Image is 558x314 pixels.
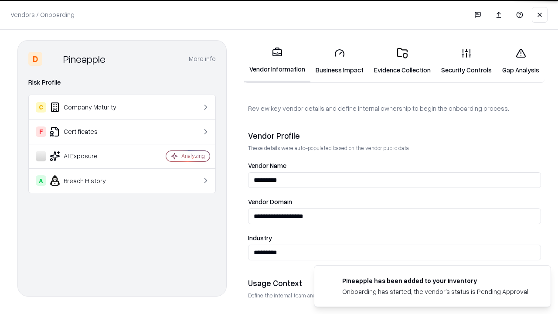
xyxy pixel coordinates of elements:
[189,51,216,67] button: More info
[342,287,530,296] div: Onboarding has started, the vendor's status is Pending Approval.
[248,292,541,299] p: Define the internal team and reason for using this vendor. This helps assess business relevance a...
[10,10,75,19] p: Vendors / Onboarding
[36,151,140,161] div: AI Exposure
[181,152,205,160] div: Analyzing
[325,276,335,287] img: pineappleenergy.com
[310,41,369,82] a: Business Impact
[36,102,46,113] div: C
[36,126,46,137] div: F
[28,52,42,66] div: D
[28,77,216,88] div: Risk Profile
[248,198,541,205] label: Vendor Domain
[248,130,541,141] div: Vendor Profile
[63,52,105,66] div: Pineapple
[36,175,46,186] div: A
[248,235,541,241] label: Industry
[248,144,541,152] p: These details were auto-populated based on the vendor public data
[244,40,310,82] a: Vendor Information
[369,41,436,82] a: Evidence Collection
[248,162,541,169] label: Vendor Name
[248,278,541,288] div: Usage Context
[497,41,544,82] a: Gap Analysis
[46,52,60,66] img: Pineapple
[436,41,497,82] a: Security Controls
[36,175,140,186] div: Breach History
[248,104,541,113] p: Review key vendor details and define internal ownership to begin the onboarding process.
[36,126,140,137] div: Certificates
[36,102,140,113] div: Company Maturity
[342,276,530,285] div: Pineapple has been added to your inventory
